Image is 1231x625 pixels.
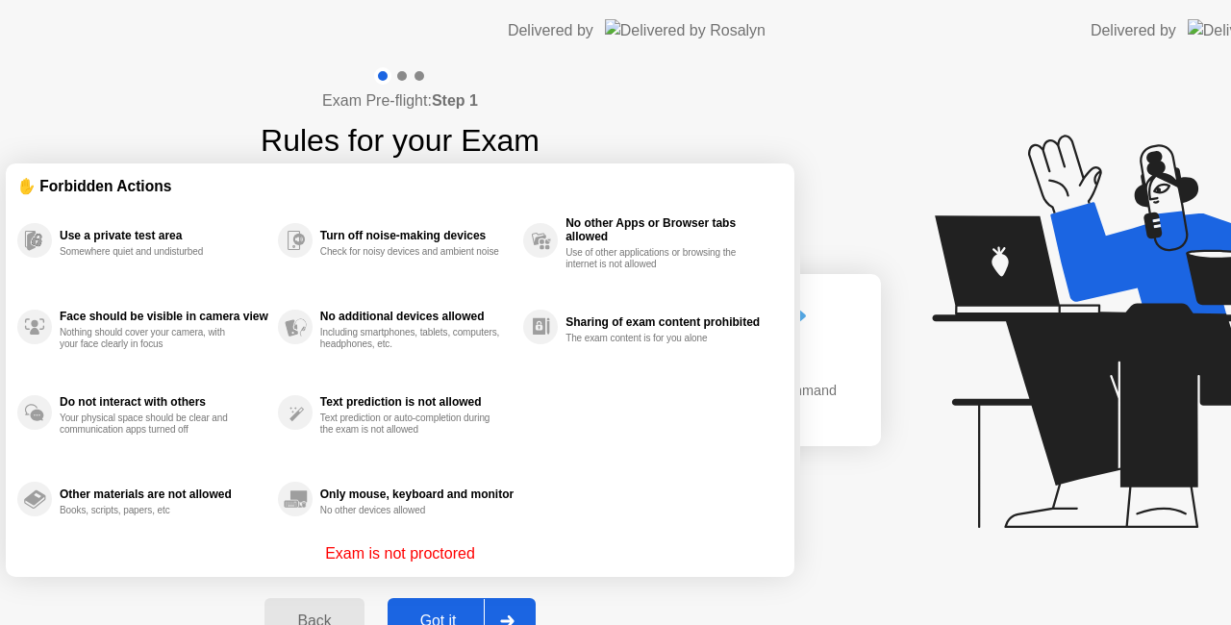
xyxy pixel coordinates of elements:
div: Other materials are not allowed [60,487,268,501]
div: Including smartphones, tablets, computers, headphones, etc. [320,327,502,350]
div: Do not interact with others [60,395,268,409]
div: Your physical space should be clear and communication apps turned off [60,412,241,436]
div: Use of other applications or browsing the internet is not allowed [565,247,747,270]
p: Exam is not proctored [325,542,475,565]
div: Check for noisy devices and ambient noise [320,246,502,258]
div: Books, scripts, papers, etc [60,505,241,516]
div: Use a private test area [60,229,268,242]
div: Nothing should cover your camera, with your face clearly in focus [60,327,241,350]
h1: Rules for your Exam [261,117,540,163]
div: Sharing of exam content prohibited [565,315,773,329]
div: Text prediction is not allowed [320,395,514,409]
div: Only mouse, keyboard and monitor [320,487,514,501]
div: No additional devices allowed [320,310,514,323]
div: Face should be visible in camera view [60,310,268,323]
b: Step 1 [432,92,478,109]
div: ✋ Forbidden Actions [17,175,783,197]
div: Somewhere quiet and undisturbed [60,246,241,258]
div: Text prediction or auto-completion during the exam is not allowed [320,412,502,436]
div: Turn off noise-making devices [320,229,514,242]
div: Delivered by [508,19,593,42]
img: Delivered by Rosalyn [605,19,766,41]
div: The exam content is for you alone [565,333,747,344]
div: No other devices allowed [320,505,502,516]
h4: Exam Pre-flight: [322,89,478,112]
div: Delivered by [1091,19,1176,42]
div: No other Apps or Browser tabs allowed [565,216,773,243]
